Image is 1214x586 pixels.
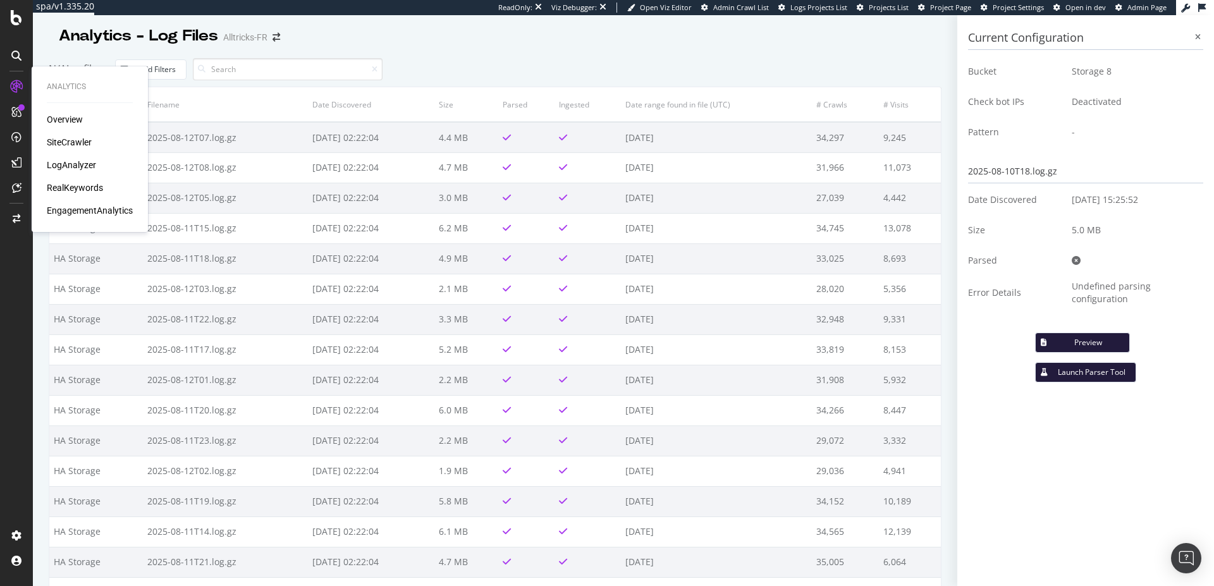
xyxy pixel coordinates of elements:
div: Overview [47,113,83,126]
span: Project Settings [993,3,1044,12]
th: Size [434,87,498,122]
a: Logs Projects List [778,3,847,13]
td: Deactivated [1062,87,1203,117]
td: 5.0 MB [1062,215,1203,245]
a: EngagementAnalytics [47,204,133,217]
td: 8,693 [879,243,941,274]
td: HA Storage [49,365,143,395]
span: Admin Page [1127,3,1167,12]
td: 2025-08-11T17.log.gz [143,334,308,365]
td: [DATE] [621,486,812,516]
td: 2025-08-12T03.log.gz [143,274,308,304]
td: [DATE] 02:22:04 [308,365,434,395]
td: 6.2 MB [434,213,498,243]
th: Date Discovered [308,87,434,122]
td: HA Storage [49,334,143,365]
td: [DATE] 02:22:04 [308,334,434,365]
td: Undefined parsing configuration [1062,276,1203,310]
td: 2025-08-12T08.log.gz [143,152,308,183]
td: Check bot IPs [968,87,1062,117]
td: [DATE] [621,152,812,183]
td: 2025-08-11T22.log.gz [143,304,308,334]
div: Launch Parser Tool [1058,367,1125,377]
td: 2025-08-11T20.log.gz [143,395,308,425]
span: N/A [49,62,66,76]
a: SiteCrawler [47,136,92,149]
td: 2025-08-11T14.log.gz [143,516,308,547]
td: [DATE] 02:22:04 [308,547,434,577]
a: Admin Page [1115,3,1167,13]
td: [DATE] 02:22:04 [308,486,434,516]
td: 29,072 [812,425,879,456]
td: 6.1 MB [434,516,498,547]
td: 4.4 MB [434,122,498,152]
h3: Current Configuration [968,27,1203,50]
td: [DATE] [621,334,812,365]
td: 9,245 [879,122,941,152]
td: [DATE] [621,213,812,243]
a: Project Settings [981,3,1044,13]
td: [DATE] 02:22:04 [308,456,434,486]
td: 33,025 [812,243,879,274]
a: Admin Crawl List [701,3,769,13]
td: 2025-08-11T21.log.gz [143,547,308,577]
td: [DATE] [621,547,812,577]
td: 9,331 [879,304,941,334]
span: Admin Crawl List [713,3,769,12]
div: Preview [1057,337,1119,348]
td: 5,932 [879,365,941,395]
td: 2025-08-11T15.log.gz [143,213,308,243]
a: Open in dev [1053,3,1106,13]
td: [DATE] 02:22:04 [308,213,434,243]
td: 27,039 [812,183,879,213]
td: Parsed [968,245,1062,276]
td: 34,152 [812,486,879,516]
td: 31,908 [812,365,879,395]
input: Search [193,58,383,80]
td: HA Storage [49,274,143,304]
td: Bucket [968,56,1062,87]
th: Filename [143,87,308,122]
td: [DATE] 02:22:04 [308,274,434,304]
td: [DATE] [621,122,812,152]
div: Add Filters [138,64,176,75]
td: [DATE] 02:22:04 [308,304,434,334]
th: Ingested [555,87,620,122]
td: 5.8 MB [434,486,498,516]
td: 4,442 [879,183,941,213]
td: 4.7 MB [434,547,498,577]
td: [DATE] [621,365,812,395]
td: 2025-08-12T07.log.gz [143,122,308,152]
td: 4.9 MB [434,243,498,274]
div: arrow-right-arrow-left [273,33,280,42]
th: Date range found in file (UTC) [621,87,812,122]
td: 2025-08-11T19.log.gz [143,486,308,516]
td: Date Discovered [968,185,1062,215]
td: Error Details [968,276,1062,310]
td: 34,297 [812,122,879,152]
td: 2.2 MB [434,365,498,395]
td: 13,078 [879,213,941,243]
td: [DATE] 02:22:04 [308,516,434,547]
td: [DATE] 02:22:04 [308,183,434,213]
td: 5,356 [879,274,941,304]
td: - [1062,117,1203,147]
td: 6.0 MB [434,395,498,425]
td: 4.7 MB [434,152,498,183]
span: Open in dev [1065,3,1106,12]
td: 1.9 MB [434,456,498,486]
td: 6,064 [879,547,941,577]
th: # Visits [879,87,941,122]
td: 2.1 MB [434,274,498,304]
td: 4,941 [879,456,941,486]
td: 35,005 [812,547,879,577]
td: 32,948 [812,304,879,334]
td: 33,819 [812,334,879,365]
a: RealKeywords [47,181,103,194]
span: Project Page [930,3,971,12]
th: # Crawls [812,87,879,122]
td: 8,153 [879,334,941,365]
td: [DATE] [621,243,812,274]
div: Open Intercom Messenger [1171,543,1201,573]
